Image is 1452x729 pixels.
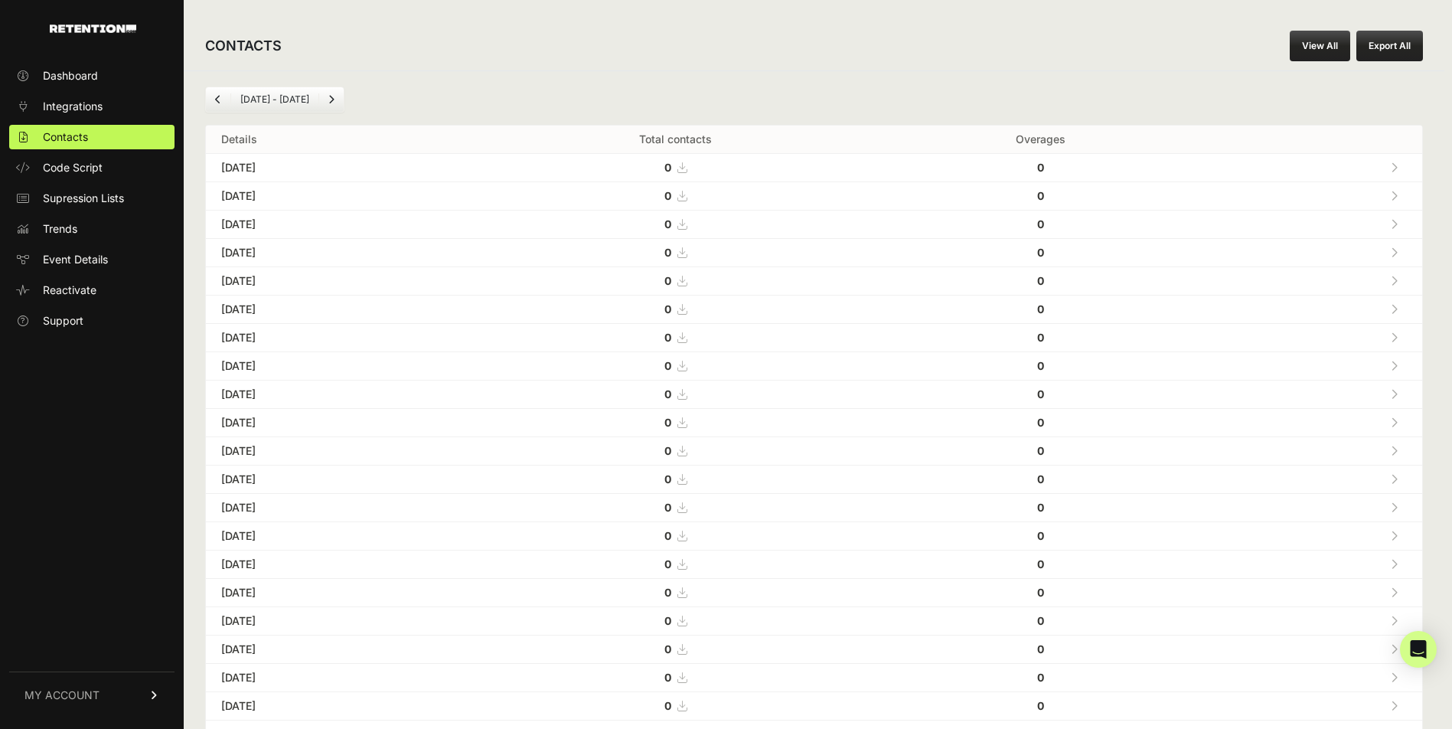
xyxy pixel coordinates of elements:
strong: 0 [664,444,671,457]
a: Previous [206,87,230,112]
span: Supression Lists [43,191,124,206]
th: Details [206,126,471,154]
strong: 0 [664,246,671,259]
td: [DATE] [206,522,471,551]
td: [DATE] [206,324,471,352]
h2: CONTACTS [205,35,282,57]
strong: 0 [1037,529,1044,542]
strong: 0 [1037,671,1044,684]
strong: 0 [1037,331,1044,344]
a: Reactivate [9,278,175,302]
strong: 0 [664,529,671,542]
a: Contacts [9,125,175,149]
td: [DATE] [206,154,471,182]
a: Event Details [9,247,175,272]
td: [DATE] [206,636,471,664]
span: MY ACCOUNT [24,688,100,703]
a: Trends [9,217,175,241]
strong: 0 [664,274,671,287]
td: [DATE] [206,692,471,721]
td: [DATE] [206,409,471,437]
strong: 0 [1037,246,1044,259]
strong: 0 [664,472,671,485]
strong: 0 [664,359,671,372]
strong: 0 [664,642,671,655]
td: [DATE] [206,211,471,239]
th: Total contacts [471,126,881,154]
strong: 0 [664,387,671,400]
span: Event Details [43,252,108,267]
strong: 0 [1037,359,1044,372]
li: [DATE] - [DATE] [230,93,318,106]
strong: 0 [1037,416,1044,429]
strong: 0 [664,217,671,230]
a: Dashboard [9,64,175,88]
td: [DATE] [206,466,471,494]
button: Export All [1356,31,1423,61]
img: Retention.com [50,25,136,33]
td: [DATE] [206,182,471,211]
td: [DATE] [206,664,471,692]
strong: 0 [1037,699,1044,712]
strong: 0 [1037,302,1044,315]
div: Open Intercom Messenger [1400,631,1437,668]
span: Dashboard [43,68,98,83]
strong: 0 [1037,557,1044,570]
a: Support [9,309,175,333]
a: Supression Lists [9,186,175,211]
strong: 0 [664,586,671,599]
td: [DATE] [206,551,471,579]
th: Overages [881,126,1200,154]
strong: 0 [664,501,671,514]
strong: 0 [1037,472,1044,485]
td: [DATE] [206,579,471,607]
a: View All [1290,31,1350,61]
span: Trends [43,221,77,237]
span: Integrations [43,99,103,114]
strong: 0 [664,557,671,570]
td: [DATE] [206,494,471,522]
td: [DATE] [206,239,471,267]
td: [DATE] [206,267,471,296]
span: Code Script [43,160,103,175]
strong: 0 [1037,387,1044,400]
strong: 0 [1037,642,1044,655]
strong: 0 [664,331,671,344]
strong: 0 [664,614,671,627]
strong: 0 [664,302,671,315]
td: [DATE] [206,437,471,466]
strong: 0 [1037,501,1044,514]
strong: 0 [664,189,671,202]
strong: 0 [1037,189,1044,202]
strong: 0 [1037,444,1044,457]
td: [DATE] [206,607,471,636]
strong: 0 [664,416,671,429]
strong: 0 [664,671,671,684]
a: Code Script [9,155,175,180]
strong: 0 [1037,161,1044,174]
td: [DATE] [206,296,471,324]
td: [DATE] [206,352,471,381]
strong: 0 [1037,217,1044,230]
strong: 0 [1037,274,1044,287]
a: MY ACCOUNT [9,672,175,718]
span: Reactivate [43,283,96,298]
span: Contacts [43,129,88,145]
strong: 0 [1037,586,1044,599]
a: Integrations [9,94,175,119]
a: Next [319,87,344,112]
strong: 0 [664,161,671,174]
td: [DATE] [206,381,471,409]
span: Support [43,313,83,329]
strong: 0 [1037,614,1044,627]
strong: 0 [664,699,671,712]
